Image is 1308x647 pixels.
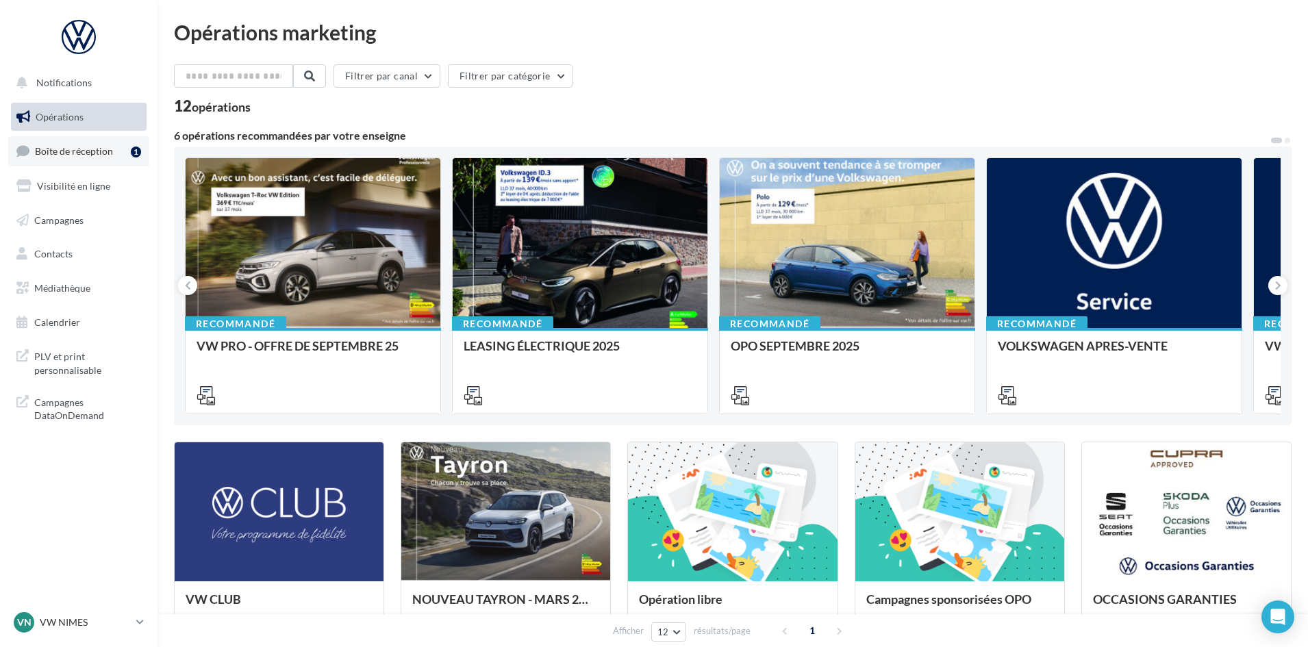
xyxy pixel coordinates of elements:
span: résultats/page [694,624,751,637]
span: Notifications [36,77,92,88]
a: Médiathèque [8,274,149,303]
span: Calendrier [34,316,80,328]
div: 6 opérations recommandées par votre enseigne [174,130,1270,141]
div: Open Intercom Messenger [1261,600,1294,633]
div: NOUVEAU TAYRON - MARS 2025 [412,592,599,620]
span: Visibilité en ligne [37,180,110,192]
div: Opération libre [639,592,826,620]
div: VW PRO - OFFRE DE SEPTEMBRE 25 [197,339,429,366]
a: Opérations [8,103,149,131]
button: Filtrer par canal [334,64,440,88]
div: Recommandé [452,316,553,331]
div: 1 [131,147,141,157]
p: VW NIMES [40,616,131,629]
a: PLV et print personnalisable [8,342,149,382]
span: 12 [657,626,669,637]
span: VN [17,616,32,629]
span: Boîte de réception [35,145,113,157]
div: OCCASIONS GARANTIES [1093,592,1280,620]
a: Visibilité en ligne [8,172,149,201]
a: Calendrier [8,308,149,337]
div: Recommandé [986,316,1087,331]
a: Boîte de réception1 [8,136,149,166]
button: 12 [651,622,686,642]
div: VOLKSWAGEN APRES-VENTE [998,339,1231,366]
a: Campagnes [8,206,149,235]
a: Campagnes DataOnDemand [8,388,149,428]
span: Campagnes [34,214,84,225]
span: Campagnes DataOnDemand [34,393,141,422]
button: Notifications [8,68,144,97]
span: Contacts [34,248,73,259]
div: Campagnes sponsorisées OPO [866,592,1053,620]
div: Recommandé [185,316,286,331]
div: LEASING ÉLECTRIQUE 2025 [464,339,696,366]
div: 12 [174,99,251,114]
div: Opérations marketing [174,22,1292,42]
div: Recommandé [719,316,820,331]
div: opérations [192,101,251,113]
span: Médiathèque [34,282,90,294]
a: Contacts [8,240,149,268]
span: Afficher [613,624,644,637]
div: OPO SEPTEMBRE 2025 [731,339,964,366]
span: Opérations [36,111,84,123]
span: 1 [801,620,823,642]
span: PLV et print personnalisable [34,347,141,377]
a: VN VW NIMES [11,609,147,635]
div: VW CLUB [186,592,373,620]
button: Filtrer par catégorie [448,64,573,88]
